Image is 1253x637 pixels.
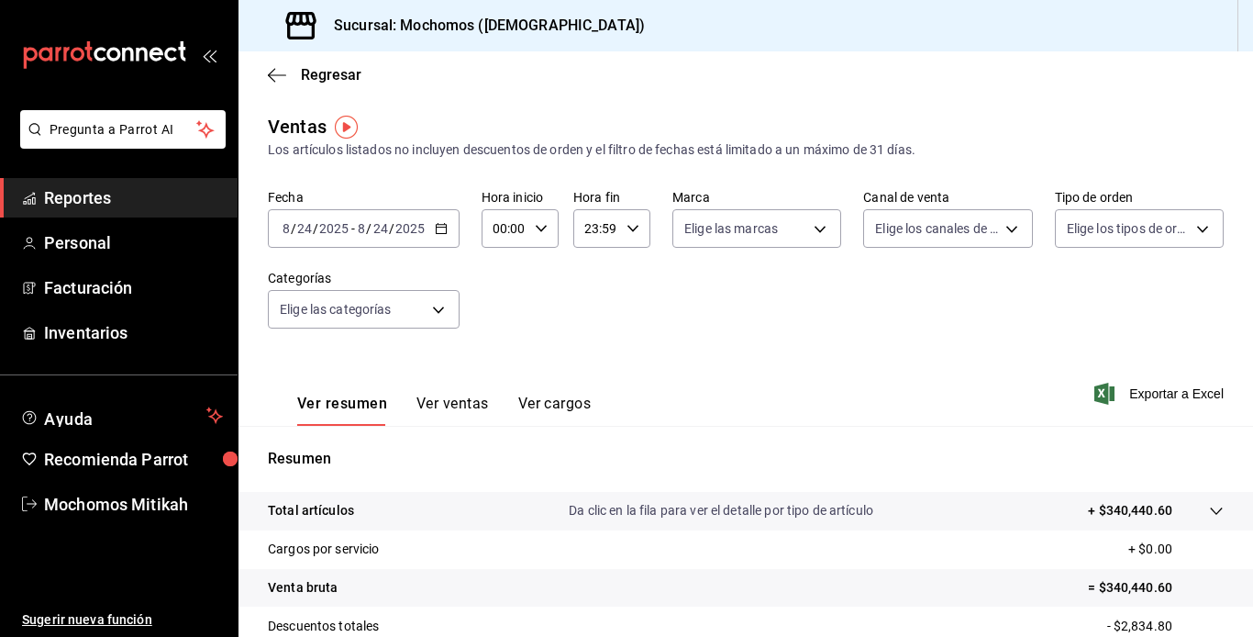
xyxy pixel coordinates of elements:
[1107,617,1224,636] p: - $2,834.80
[351,221,355,236] span: -
[875,219,998,238] span: Elige los canales de venta
[1088,501,1172,520] p: + $340,440.60
[268,501,354,520] p: Total artículos
[44,405,199,427] span: Ayuda
[268,540,380,559] p: Cargos por servicio
[13,133,226,152] a: Pregunta a Parrot AI
[44,320,223,345] span: Inventarios
[297,395,387,426] button: Ver resumen
[44,447,223,472] span: Recomienda Parrot
[20,110,226,149] button: Pregunta a Parrot AI
[268,617,379,636] p: Descuentos totales
[569,501,873,520] p: Da clic en la fila para ver el detalle por tipo de artículo
[268,448,1224,470] p: Resumen
[282,221,291,236] input: --
[394,221,426,236] input: ----
[1055,191,1224,204] label: Tipo de orden
[319,15,645,37] h3: Sucursal: Mochomos ([DEMOGRAPHIC_DATA])
[297,395,591,426] div: navigation tabs
[357,221,366,236] input: --
[366,221,371,236] span: /
[863,191,1032,204] label: Canal de venta
[44,492,223,517] span: Mochomos Mitikah
[280,300,392,318] span: Elige las categorías
[389,221,394,236] span: /
[1067,219,1190,238] span: Elige los tipos de orden
[268,113,327,140] div: Ventas
[301,66,361,84] span: Regresar
[573,191,650,204] label: Hora fin
[291,221,296,236] span: /
[1128,540,1224,559] p: + $0.00
[50,120,197,140] span: Pregunta a Parrot AI
[1098,383,1224,405] button: Exportar a Excel
[268,191,460,204] label: Fecha
[268,140,1224,160] div: Los artículos listados no incluyen descuentos de orden y el filtro de fechas está limitado a un m...
[44,230,223,255] span: Personal
[518,395,592,426] button: Ver cargos
[296,221,313,236] input: --
[672,191,841,204] label: Marca
[684,219,778,238] span: Elige las marcas
[335,116,358,139] img: Tooltip marker
[1088,578,1224,598] p: = $340,440.60
[202,48,216,62] button: open_drawer_menu
[44,275,223,300] span: Facturación
[416,395,489,426] button: Ver ventas
[44,185,223,210] span: Reportes
[318,221,349,236] input: ----
[482,191,559,204] label: Hora inicio
[22,610,223,630] span: Sugerir nueva función
[313,221,318,236] span: /
[372,221,389,236] input: --
[268,272,460,285] label: Categorías
[268,66,361,84] button: Regresar
[268,578,338,598] p: Venta bruta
